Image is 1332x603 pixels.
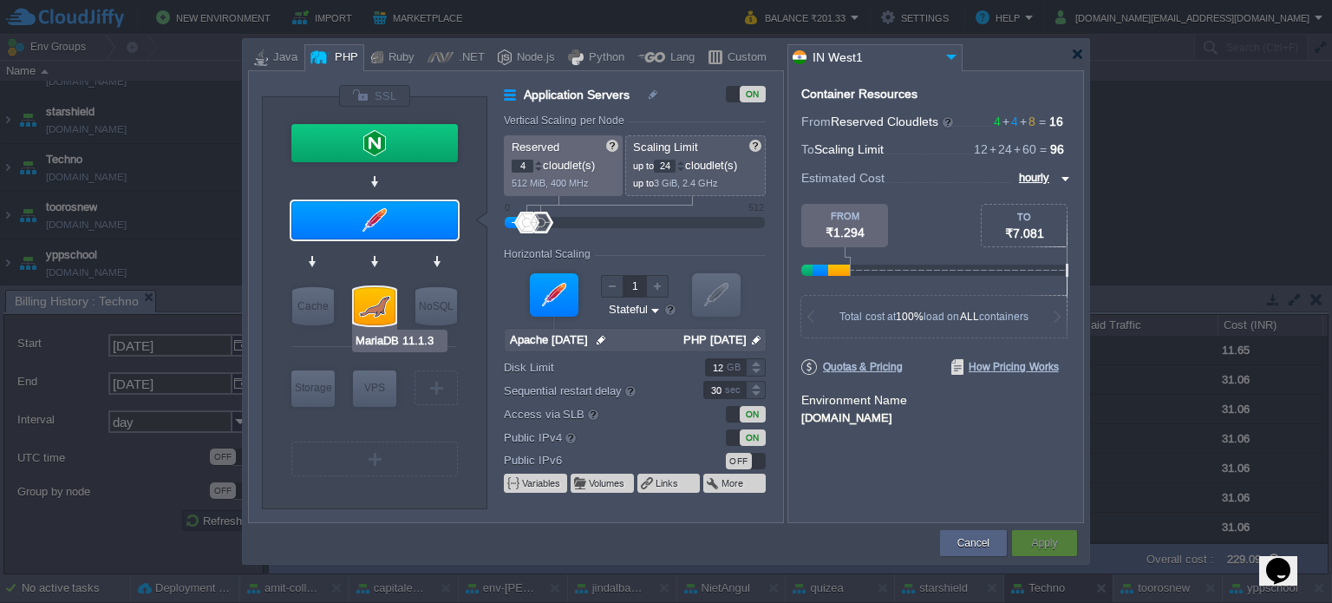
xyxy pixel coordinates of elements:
span: Scaling Limit [814,142,884,156]
div: SQL Databases [354,287,395,325]
div: ON [740,429,766,446]
span: Quotas & Pricing [801,359,903,375]
div: Create New Layer [291,442,458,476]
div: Custom [722,45,767,71]
div: Storage Containers [291,370,335,407]
div: PHP [330,45,358,71]
div: Container Resources [801,88,917,101]
span: 4 [1001,115,1018,128]
div: FROM [801,211,888,221]
div: Node.js [512,45,555,71]
span: + [1001,115,1011,128]
span: How Pricing Works [951,359,1059,375]
label: Public IPv6 [504,451,680,469]
span: = [1035,115,1049,128]
div: Elastic VPS [353,370,396,407]
div: Vertical Scaling per Node [504,115,629,127]
span: From [801,115,831,128]
span: 4 [994,115,1001,128]
div: NoSQL [415,287,457,325]
span: 3 GiB, 2.4 GHz [654,178,718,188]
button: Volumes [589,476,626,490]
button: Cancel [957,534,989,552]
span: ₹7.081 [1005,226,1044,240]
div: ON [740,86,766,102]
div: Python [584,45,624,71]
div: Cache [292,287,334,325]
button: Variables [522,476,562,490]
button: Links [656,476,680,490]
div: GB [727,359,744,376]
span: ₹1.294 [826,226,865,239]
label: Disk Limit [504,358,680,377]
span: To [801,142,814,156]
div: Storage [291,370,335,405]
span: Estimated Cost [801,168,885,187]
label: Environment Name [801,393,907,407]
span: + [1018,115,1028,128]
label: Access via SLB [504,404,680,423]
span: Reserved [512,141,559,154]
div: Java [268,45,297,71]
div: Horizontal Scaling [504,248,595,260]
span: 8 [1018,115,1035,128]
div: Application Servers [291,201,458,239]
span: 512 MiB, 400 MHz [512,178,589,188]
span: up to [633,161,654,171]
iframe: chat widget [1259,534,1315,586]
div: Create New Layer [415,370,458,405]
button: Apply [1031,534,1057,552]
span: 12 [974,142,988,156]
span: 96 [1050,142,1064,156]
span: 16 [1049,115,1063,128]
div: [DOMAIN_NAME] [801,409,1070,424]
div: VPS [353,370,396,405]
div: 0 [505,202,510,213]
span: 24 [988,142,1012,156]
span: 60 [1012,142,1036,156]
div: OFF [726,453,752,469]
span: = [1036,142,1050,156]
p: cloudlet(s) [633,154,760,173]
button: More [721,476,745,490]
div: sec [725,382,744,398]
div: .NET [454,45,485,71]
label: Sequential restart delay [504,381,680,400]
span: Scaling Limit [633,141,698,154]
span: + [988,142,998,156]
div: NoSQL Databases [415,287,457,325]
label: Public IPv4 [504,428,680,447]
p: cloudlet(s) [512,154,617,173]
span: + [1012,142,1022,156]
div: ON [740,406,766,423]
div: Load Balancer [291,124,458,162]
div: Lang [665,45,695,71]
div: Ruby [383,45,415,71]
span: Reserved Cloudlets [831,115,955,128]
div: 512 [748,202,764,213]
span: up to [633,178,654,188]
div: TO [982,212,1067,222]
